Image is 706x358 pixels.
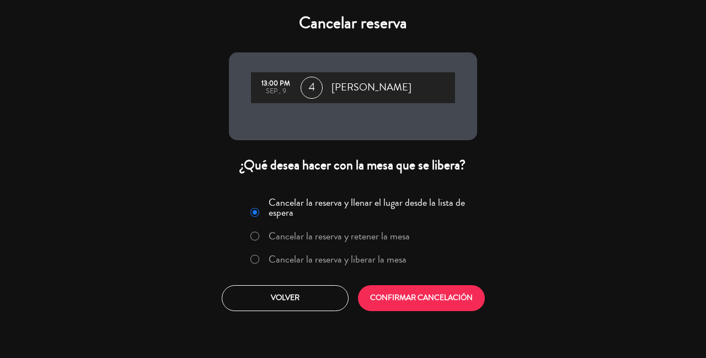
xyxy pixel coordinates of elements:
div: ¿Qué desea hacer con la mesa que se libera? [229,157,477,174]
span: [PERSON_NAME] [331,79,411,96]
div: sep., 9 [256,88,295,95]
button: Volver [222,285,349,311]
span: 4 [301,77,323,99]
button: CONFIRMAR CANCELACIÓN [358,285,485,311]
div: 13:00 PM [256,80,295,88]
label: Cancelar la reserva y llenar el lugar desde la lista de espera [269,197,470,217]
h4: Cancelar reserva [229,13,477,33]
label: Cancelar la reserva y retener la mesa [269,231,410,241]
label: Cancelar la reserva y liberar la mesa [269,254,407,264]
